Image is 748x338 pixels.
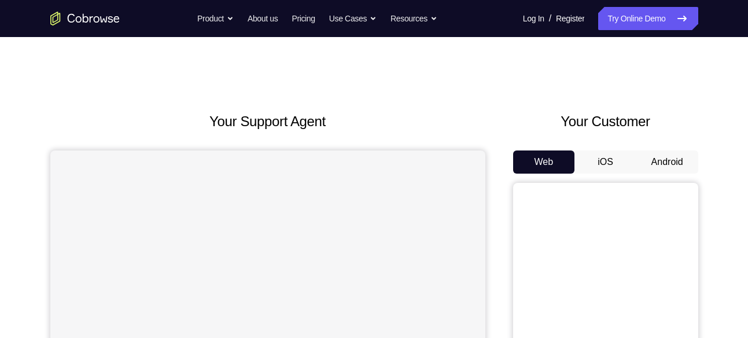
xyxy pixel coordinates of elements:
[50,12,120,25] a: Go to the home page
[50,111,485,132] h2: Your Support Agent
[329,7,377,30] button: Use Cases
[248,7,278,30] a: About us
[556,7,584,30] a: Register
[197,7,234,30] button: Product
[292,7,315,30] a: Pricing
[549,12,551,25] span: /
[636,150,698,174] button: Android
[513,150,575,174] button: Web
[513,111,698,132] h2: Your Customer
[390,7,437,30] button: Resources
[523,7,544,30] a: Log In
[574,150,636,174] button: iOS
[598,7,698,30] a: Try Online Demo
